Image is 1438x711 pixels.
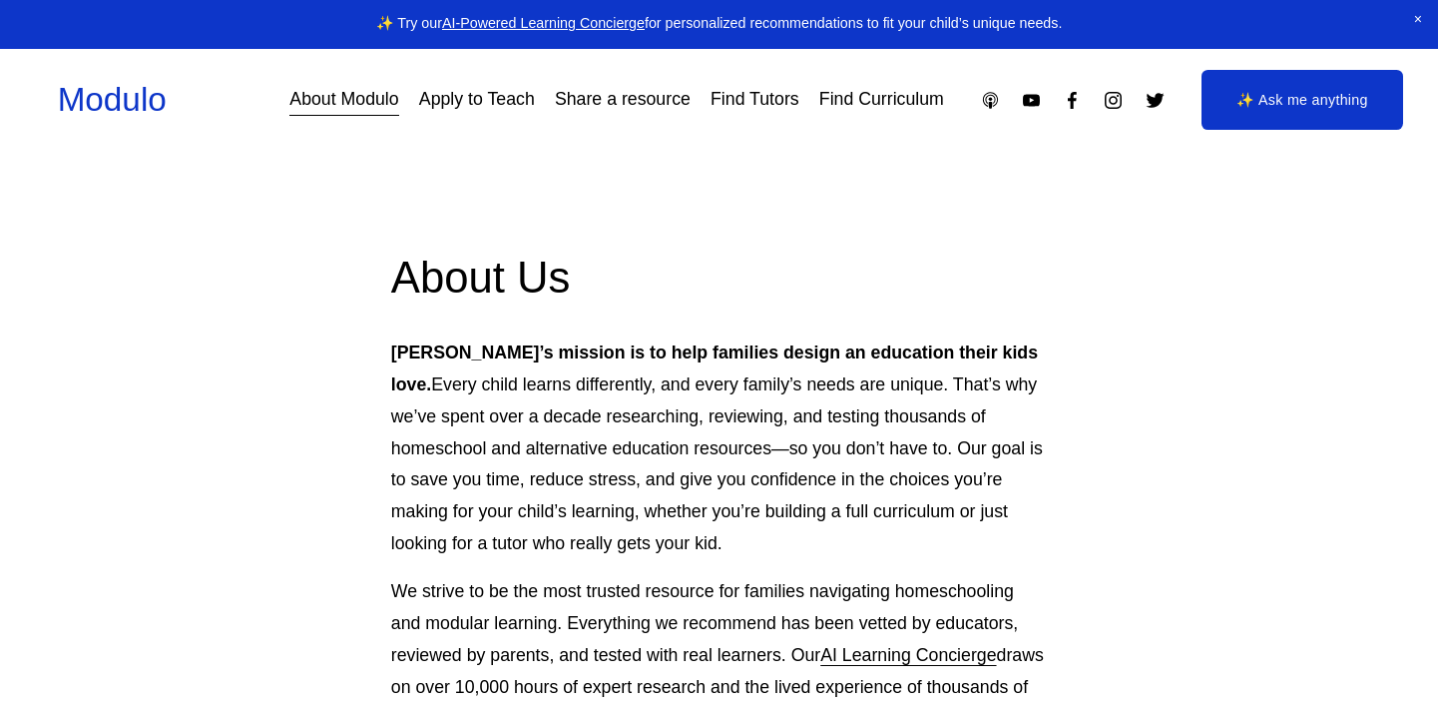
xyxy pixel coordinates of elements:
a: Apple Podcasts [980,90,1001,111]
h2: About Us [391,249,1047,306]
a: Share a resource [555,82,691,117]
a: Twitter [1145,90,1166,111]
a: YouTube [1021,90,1042,111]
strong: [PERSON_NAME]’s mission is to help families design an education their kids love. [391,343,1043,394]
a: Find Curriculum [819,82,944,117]
a: ✨ Ask me anything [1201,70,1404,130]
p: Every child learns differently, and every family’s needs are unique. That’s why we’ve spent over ... [391,338,1047,560]
a: AI Learning Concierge [820,645,996,665]
a: About Modulo [289,82,398,117]
a: Modulo [58,81,167,118]
a: AI-Powered Learning Concierge [442,15,645,31]
a: Find Tutors [711,82,799,117]
a: Instagram [1103,90,1124,111]
a: Apply to Teach [419,82,535,117]
a: Facebook [1062,90,1083,111]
